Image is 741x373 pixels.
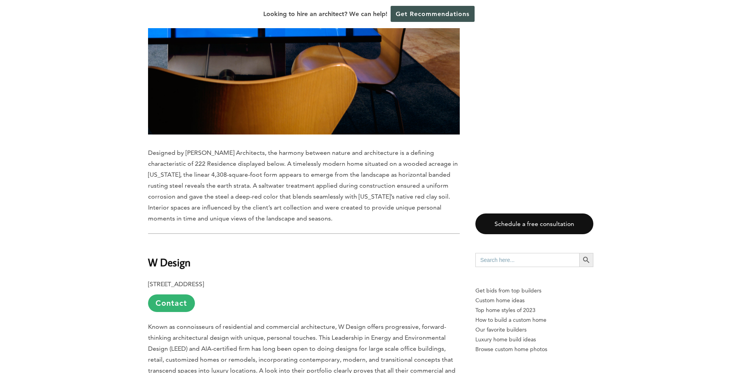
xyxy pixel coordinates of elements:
b: [STREET_ADDRESS] [148,280,204,288]
a: How to build a custom home [475,315,593,325]
a: Custom home ideas [475,296,593,305]
p: Designed by [PERSON_NAME] Architects, the harmony between nature and architecture is a defining c... [148,147,460,224]
a: Top home styles of 2023 [475,305,593,315]
b: W Design [148,255,191,269]
a: Get Recommendations [391,6,475,22]
a: Luxury home build ideas [475,335,593,344]
a: Contact [148,294,195,312]
p: Get bids from top builders [475,286,593,296]
a: Our favorite builders [475,325,593,335]
a: Browse custom home photos [475,344,593,354]
svg: Search [582,256,591,264]
input: Search here... [475,253,579,267]
a: Schedule a free consultation [475,213,593,234]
